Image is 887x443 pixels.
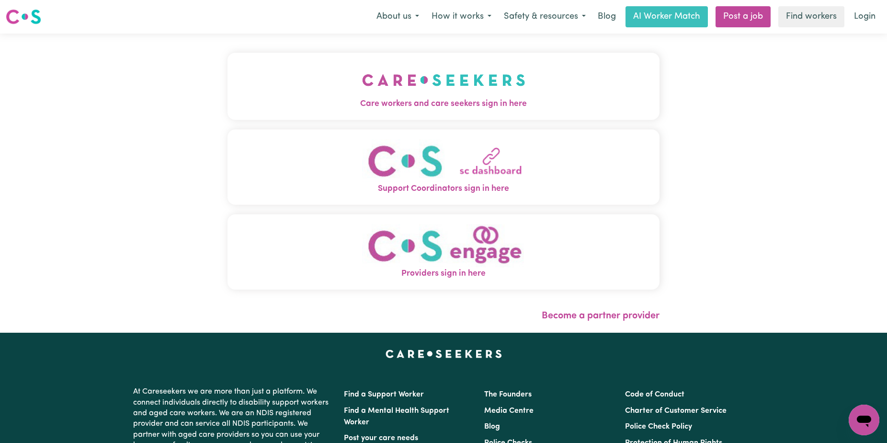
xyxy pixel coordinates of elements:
[386,350,502,358] a: Careseekers home page
[425,7,498,27] button: How it works
[849,405,879,435] iframe: Button to launch messaging window
[344,407,449,426] a: Find a Mental Health Support Worker
[227,129,660,205] button: Support Coordinators sign in here
[625,407,727,415] a: Charter of Customer Service
[484,407,534,415] a: Media Centre
[6,6,41,28] a: Careseekers logo
[484,391,532,398] a: The Founders
[542,311,660,321] a: Become a partner provider
[344,391,424,398] a: Find a Support Worker
[6,8,41,25] img: Careseekers logo
[227,268,660,280] span: Providers sign in here
[625,391,684,398] a: Code of Conduct
[778,6,844,27] a: Find workers
[227,98,660,110] span: Care workers and care seekers sign in here
[484,423,500,431] a: Blog
[227,183,660,195] span: Support Coordinators sign in here
[498,7,592,27] button: Safety & resources
[848,6,881,27] a: Login
[716,6,771,27] a: Post a job
[370,7,425,27] button: About us
[344,434,418,442] a: Post your care needs
[227,214,660,290] button: Providers sign in here
[625,423,692,431] a: Police Check Policy
[625,6,708,27] a: AI Worker Match
[227,53,660,120] button: Care workers and care seekers sign in here
[592,6,622,27] a: Blog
